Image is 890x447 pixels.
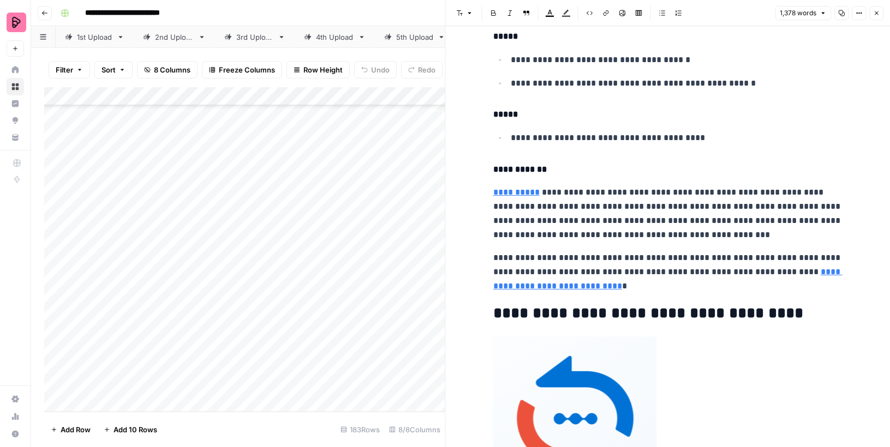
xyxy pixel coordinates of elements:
a: Insights [7,95,24,112]
a: Usage [7,408,24,425]
button: Workspace: Preply [7,9,24,36]
a: Home [7,61,24,78]
span: Freeze Columns [219,64,275,75]
button: Undo [354,61,397,78]
a: 1st Upload [56,26,134,48]
div: 5th Upload [396,32,433,43]
button: 8 Columns [137,61,198,78]
button: Sort [94,61,133,78]
span: 1,378 words [780,8,816,18]
a: 2nd Upload [134,26,215,48]
div: 3rd Upload [236,32,273,43]
button: Freeze Columns [202,61,282,78]
div: 2nd Upload [155,32,194,43]
div: 4th Upload [316,32,354,43]
span: Row Height [303,64,343,75]
button: Help + Support [7,425,24,443]
a: Settings [7,390,24,408]
span: Sort [101,64,116,75]
a: Opportunities [7,112,24,129]
button: Add Row [44,421,97,438]
div: 8/8 Columns [385,421,445,438]
span: Redo [418,64,435,75]
span: Filter [56,64,73,75]
a: 5th Upload [375,26,455,48]
button: Filter [49,61,90,78]
span: Add 10 Rows [114,424,157,435]
button: Add 10 Rows [97,421,164,438]
a: 3rd Upload [215,26,295,48]
span: Add Row [61,424,91,435]
a: 4th Upload [295,26,375,48]
span: 8 Columns [154,64,190,75]
span: Undo [371,64,390,75]
button: 1,378 words [775,6,831,20]
img: Preply Logo [7,13,26,32]
div: 1st Upload [77,32,112,43]
a: Browse [7,78,24,95]
div: 183 Rows [336,421,385,438]
a: Your Data [7,129,24,146]
button: Redo [401,61,443,78]
button: Row Height [286,61,350,78]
